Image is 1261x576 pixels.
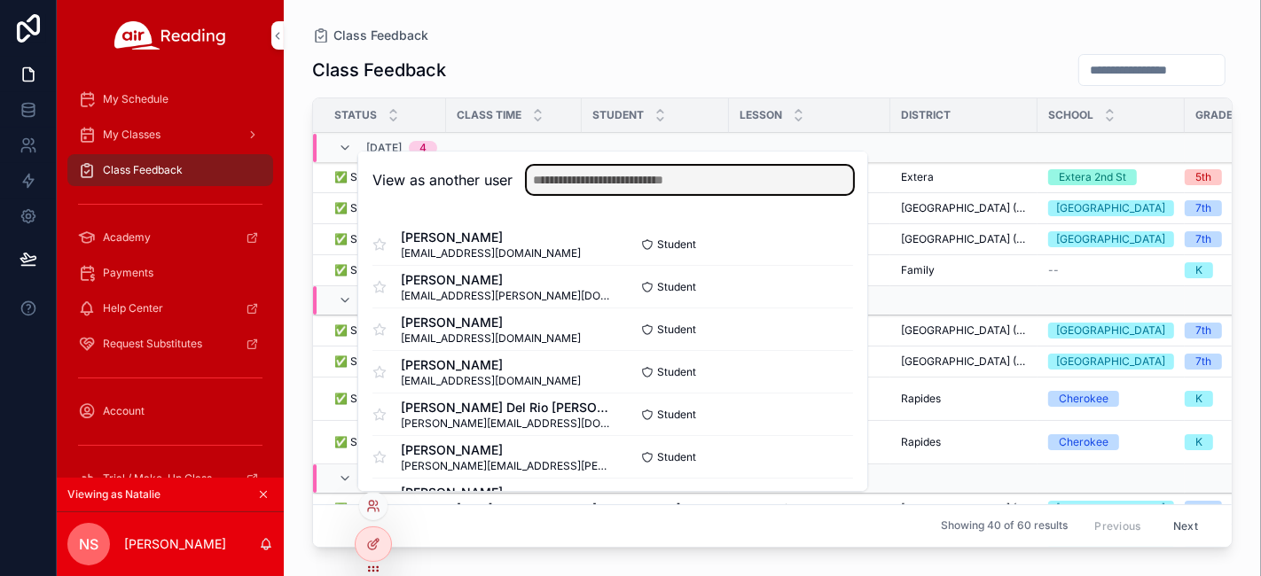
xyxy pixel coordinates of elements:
span: District [901,108,951,122]
a: ✅ Sent [334,392,435,406]
a: [GEOGRAPHIC_DATA] [1048,231,1174,247]
a: Academy [67,222,273,253]
div: [GEOGRAPHIC_DATA] [1057,501,1166,517]
div: Cherokee [1059,391,1108,407]
span: Student [657,408,696,422]
a: [GEOGRAPHIC_DATA] [1048,501,1174,517]
a: My Classes [67,119,273,151]
div: 4 [419,142,427,156]
span: Student [657,280,696,294]
a: My Schedule [67,83,273,115]
a: ✅ Sent [334,170,435,184]
span: [DATE] [366,142,402,156]
div: K [1195,434,1202,450]
span: [PERSON_NAME] [401,441,613,459]
a: [GEOGRAPHIC_DATA] (JVPS) [901,354,1027,369]
div: scrollable content [57,71,284,478]
span: -- [1048,263,1059,277]
a: Help Center [67,292,273,324]
a: ✅ Sent [334,323,435,338]
div: [GEOGRAPHIC_DATA] [1057,200,1166,216]
span: [PERSON_NAME] [401,484,613,502]
span: NS [79,533,98,555]
button: Next [1161,512,1210,540]
span: ✅ Sent [334,435,373,449]
div: Cherokee [1059,434,1108,450]
img: App logo [114,21,226,50]
div: 7th [1195,501,1211,517]
span: [EMAIL_ADDRESS][DOMAIN_NAME] [401,331,581,346]
a: [GEOGRAPHIC_DATA] (JVPS) [901,323,1027,338]
span: [PERSON_NAME] [401,314,581,331]
span: [PERSON_NAME] Del Rio [PERSON_NAME] [401,399,613,416]
a: [GEOGRAPHIC_DATA] (JVPS) [901,232,1027,246]
span: Student [657,365,696,379]
a: ✅ Sent [334,354,435,369]
span: Family [901,263,935,277]
span: Rapides [901,392,941,406]
a: Account [67,395,273,427]
h1: Class Feedback [312,58,446,82]
a: Intervention 3-28 [740,502,880,516]
span: [PERSON_NAME] [401,229,581,246]
span: Request Substitutes [103,337,202,351]
a: [GEOGRAPHIC_DATA] [1048,200,1174,216]
a: Payments [67,257,273,289]
a: Cherokee [1048,434,1174,450]
span: ✅ Sent [334,323,373,338]
a: [GEOGRAPHIC_DATA] (JVPS) [901,502,1027,516]
div: 5th [1195,169,1211,185]
a: Rapides [901,392,1027,406]
a: [PERSON_NAME] [592,502,718,516]
span: My Schedule [103,92,168,106]
span: Showing 40 of 60 results [941,519,1068,533]
a: [GEOGRAPHIC_DATA] [1048,354,1174,370]
a: ✅ Sent [334,435,435,449]
span: Student [657,323,696,337]
h2: View as another user [372,169,513,191]
span: [PERSON_NAME] [401,271,613,289]
span: Help Center [103,301,163,315]
div: 7th [1195,354,1211,370]
span: ✅ Sent [334,232,373,246]
a: [GEOGRAPHIC_DATA] (JVPS) [901,201,1027,215]
span: My Classes [103,128,161,142]
p: [PERSON_NAME] [124,535,226,553]
div: [GEOGRAPHIC_DATA] [1057,323,1166,339]
span: [EMAIL_ADDRESS][PERSON_NAME][DOMAIN_NAME] [401,289,613,303]
span: Class Time [457,108,521,122]
strong: [PERSON_NAME] [592,502,680,515]
a: Trial / Make-Up Class [67,463,273,494]
span: Class Feedback [103,163,183,177]
a: ✅ Sent [334,201,435,215]
a: Class Feedback [67,154,273,186]
span: Account [103,404,145,418]
div: [GEOGRAPHIC_DATA] [1057,231,1166,247]
a: Extera [901,170,1027,184]
a: -- [1048,263,1174,277]
a: ✅ Sent [334,502,435,516]
a: Rapides [901,435,1027,449]
span: ✅ Sent [334,354,373,369]
a: ✅ Sent [334,232,435,246]
div: K [1195,262,1202,278]
span: Class Feedback [333,27,428,44]
span: Grade [1195,108,1233,122]
span: ✅ Sent [334,170,373,184]
span: ✅ Sent [334,201,373,215]
span: ✅ Sent [334,392,373,406]
a: Extera 2nd St [1048,169,1174,185]
strong: [DATE] 3:50-4:20 pm [457,502,567,515]
span: ✅ Sent [334,263,373,277]
span: Lesson [740,108,782,122]
span: Student [592,108,644,122]
a: [GEOGRAPHIC_DATA] [1048,323,1174,339]
div: 7th [1195,231,1211,247]
span: Trial / Make-Up Class [103,471,212,486]
span: [PERSON_NAME][EMAIL_ADDRESS][PERSON_NAME][DOMAIN_NAME] [401,459,613,473]
span: Viewing as Natalie [67,487,161,502]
